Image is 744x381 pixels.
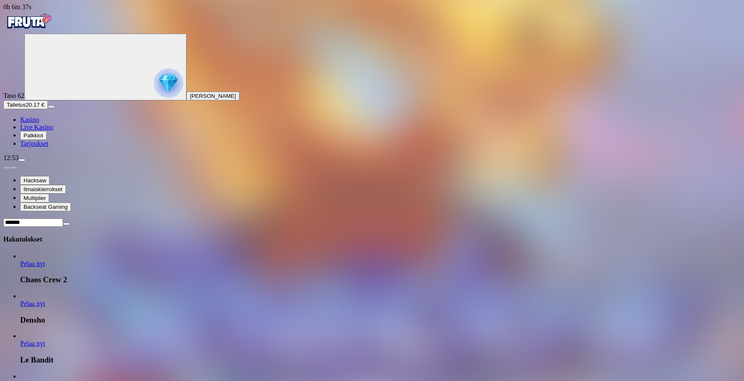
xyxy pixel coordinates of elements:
[3,11,54,32] img: Fruta
[10,166,17,169] button: next slide
[63,223,70,225] button: clear entry
[20,123,53,131] span: Live Kasino
[187,92,239,100] button: [PERSON_NAME]
[24,132,43,139] span: Palkkiot
[18,159,25,161] button: menu
[20,116,39,123] span: Kasino
[20,332,741,365] article: Le Bandit
[24,34,187,100] button: reward progress
[20,116,39,123] a: diamond iconKasino
[20,300,45,307] a: Densho
[20,340,45,347] a: Le Bandit
[20,252,741,285] article: Chaos Crew 2
[20,355,741,365] h3: Le Bandit
[20,123,53,131] a: poker-chip iconLive Kasino
[20,131,47,140] button: reward iconPalkkiot
[20,140,48,147] a: gift-inverted iconTarjoukset
[3,154,18,161] span: 12:53
[3,3,32,11] span: user session time
[20,176,50,185] button: Hacksaw
[3,218,63,227] input: Search
[20,260,45,267] a: Chaos Crew 2
[190,93,236,99] span: [PERSON_NAME]
[26,102,44,108] span: 20.17 €
[20,340,45,347] span: Pelaa nyt
[20,202,71,211] button: Backseat Gaming
[3,26,54,33] a: Fruta
[20,275,741,284] h3: Chaos Crew 2
[3,92,24,99] span: Taso 62
[20,194,49,202] button: Multiplier
[20,315,741,325] h3: Densho
[20,140,48,147] span: Tarjoukset
[20,185,66,194] button: Ilmaiskierrokset
[154,68,183,98] img: reward progress
[3,166,10,169] button: prev slide
[3,11,741,147] nav: Primary
[24,195,46,201] span: Multiplier
[3,100,48,109] button: Talletusplus icon20.17 €
[20,292,741,325] article: Densho
[20,260,45,267] span: Pelaa nyt
[24,186,63,192] span: Ilmaiskierrokset
[24,204,68,210] span: Backseat Gaming
[24,177,46,184] span: Hacksaw
[48,105,55,108] button: menu
[20,300,45,307] span: Pelaa nyt
[3,236,741,243] h4: Hakutulokset
[7,102,26,108] span: Talletus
